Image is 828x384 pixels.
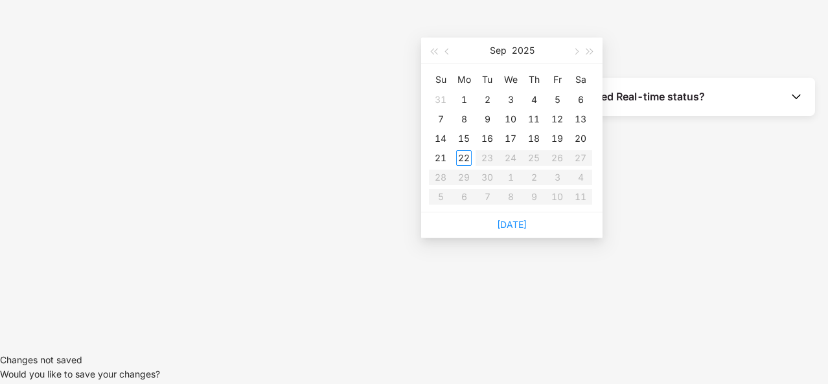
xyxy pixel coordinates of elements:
div: 17 [503,131,518,146]
div: 31 [433,92,448,107]
td: 2025-09-05 [546,90,569,109]
td: 2025-09-03 [499,90,522,109]
td: 2025-08-31 [429,90,452,109]
div: 14 [433,131,448,146]
div: 6 [573,92,588,107]
td: 2025-09-16 [476,129,499,148]
div: 21 [433,150,448,166]
div: 5 [549,92,565,107]
button: Sep [490,38,507,63]
td: 2025-09-04 [522,90,546,109]
div: 20 [573,131,588,146]
td: 2025-09-20 [569,129,592,148]
th: We [499,69,522,90]
div: 8 [456,111,472,127]
div: 3 [503,92,518,107]
td: 2025-09-18 [522,129,546,148]
td: 2025-09-14 [429,129,452,148]
td: 2025-09-19 [546,129,569,148]
td: 2025-09-15 [452,129,476,148]
div: 13 [573,111,588,127]
div: 7 [433,111,448,127]
div: 19 [549,131,565,146]
div: 18 [526,131,542,146]
td: 2025-09-09 [476,109,499,129]
a: [DATE] [497,219,527,230]
th: Mo [452,69,476,90]
td: 2025-09-10 [499,109,522,129]
div: 1 [456,92,472,107]
td: 2025-09-06 [569,90,592,109]
div: 15 [456,131,472,146]
div: 12 [549,111,565,127]
td: 2025-09-08 [452,109,476,129]
div: 22 [456,150,472,166]
td: 2025-09-21 [429,148,452,168]
th: Fr [546,69,569,90]
div: 16 [479,131,495,146]
td: 2025-09-22 [452,148,476,168]
div: 11 [526,111,542,127]
th: Th [522,69,546,90]
button: 2025 [512,38,535,63]
td: 2025-09-13 [569,109,592,129]
th: Su [429,69,452,90]
td: 2025-09-12 [546,109,569,129]
div: 9 [479,111,495,127]
div: 10 [503,111,518,127]
th: Tu [476,69,499,90]
td: 2025-09-01 [452,90,476,109]
div: 2 [479,92,495,107]
td: 2025-09-11 [522,109,546,129]
td: 2025-09-17 [499,129,522,148]
th: Sa [569,69,592,90]
td: 2025-09-02 [476,90,499,109]
div: 4 [526,92,542,107]
td: 2025-09-07 [429,109,452,129]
